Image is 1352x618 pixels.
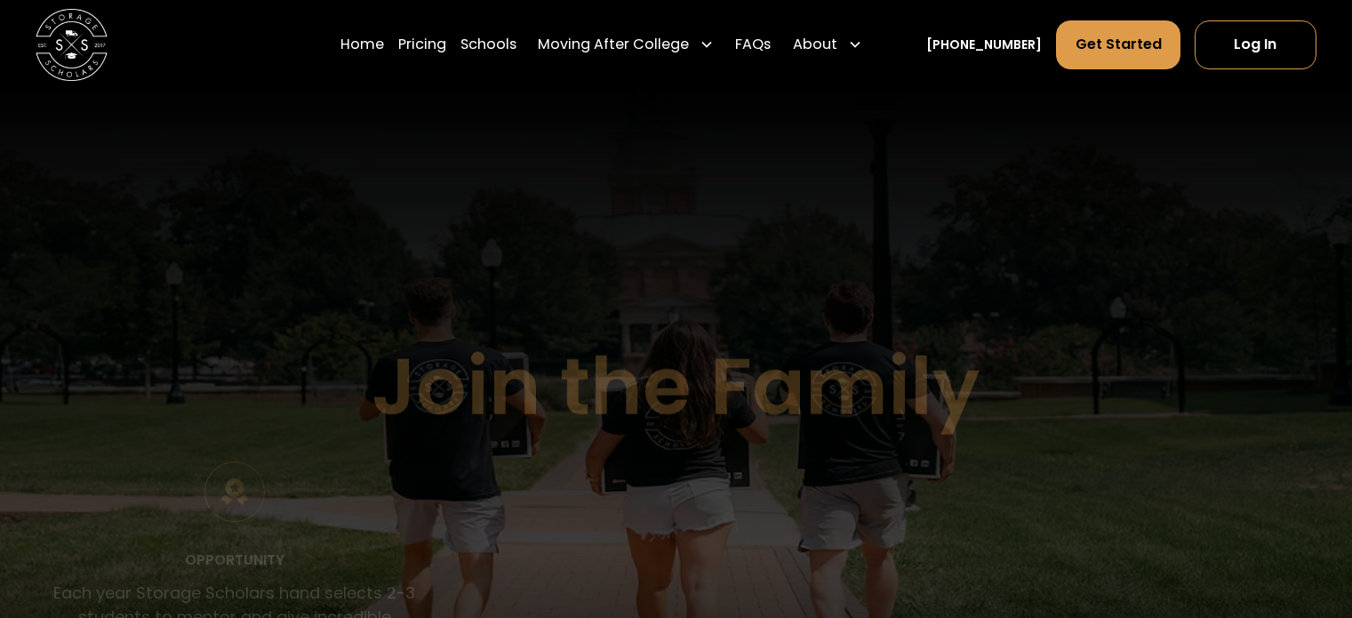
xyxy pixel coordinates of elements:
[926,36,1042,54] a: [PHONE_NUMBER]
[185,550,284,571] div: Opportunity
[340,20,384,69] a: Home
[793,34,837,55] div: About
[372,344,980,430] h1: Join the Family
[531,20,721,69] div: Moving After College
[460,20,516,69] a: Schools
[1036,554,1198,575] div: What you will learn
[627,554,725,575] div: Commitment
[538,34,689,55] div: Moving After College
[1056,20,1180,68] a: Get Started
[786,20,869,69] div: About
[36,9,108,81] img: Storage Scholars main logo
[398,20,446,69] a: Pricing
[735,20,771,69] a: FAQs
[1195,20,1316,68] a: Log In
[36,9,108,81] a: home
